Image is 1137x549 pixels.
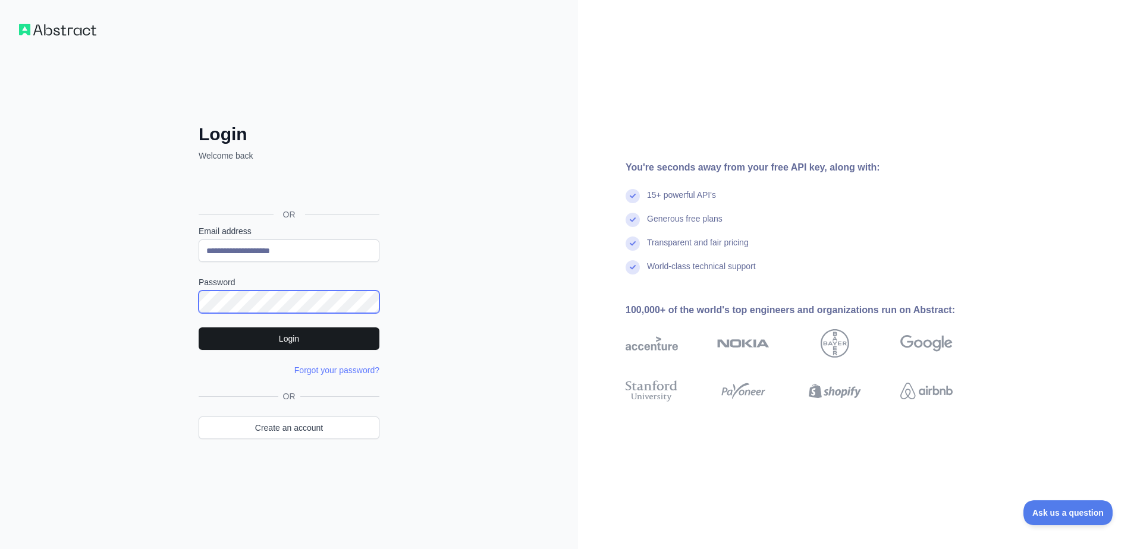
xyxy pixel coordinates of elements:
[647,260,756,284] div: World-class technical support
[1023,500,1113,525] iframe: Toggle Customer Support
[199,225,379,237] label: Email address
[809,378,861,404] img: shopify
[626,303,991,317] div: 100,000+ of the world's top engineers and organizations run on Abstract:
[900,378,953,404] img: airbnb
[199,327,379,350] button: Login
[626,260,640,274] img: check mark
[821,329,849,358] img: bayer
[647,189,716,213] div: 15+ powerful API's
[199,417,379,439] a: Create an account
[294,365,379,375] a: Forgot your password?
[626,236,640,251] img: check mark
[626,160,991,175] div: You're seconds away from your free API key, along with:
[199,124,379,145] h2: Login
[900,329,953,358] img: google
[19,24,96,36] img: Workflow
[278,390,300,402] span: OR
[626,329,678,358] img: accenture
[647,236,749,260] div: Transparent and fair pricing
[626,378,678,404] img: stanford university
[647,213,723,236] div: Generous free plans
[199,276,379,288] label: Password
[626,213,640,227] img: check mark
[199,150,379,162] p: Welcome back
[717,329,769,358] img: nokia
[274,209,305,220] span: OR
[193,175,383,201] iframe: Botão "Fazer login com o Google"
[626,189,640,203] img: check mark
[717,378,769,404] img: payoneer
